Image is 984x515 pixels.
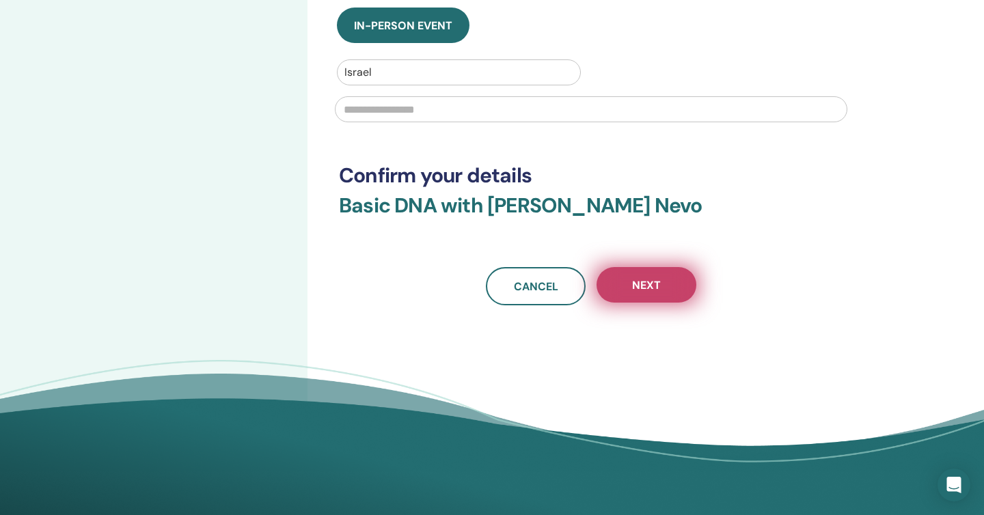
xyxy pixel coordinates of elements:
h3: Basic DNA with [PERSON_NAME] Nevo [339,193,843,234]
span: In-Person Event [354,18,452,33]
span: Next [632,278,661,292]
button: Next [597,267,696,303]
span: Cancel [514,279,558,294]
a: Cancel [486,267,586,305]
button: In-Person Event [337,8,469,43]
div: Open Intercom Messenger [938,469,970,501]
h3: Confirm your details [339,163,843,188]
